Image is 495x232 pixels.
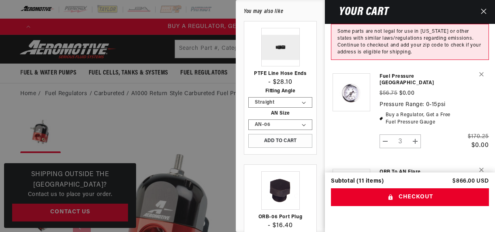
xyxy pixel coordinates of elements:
[426,102,446,108] dd: 0-15psi
[452,179,489,184] p: $866.00 USD
[399,90,414,96] strong: $0.00
[380,73,460,86] a: Fuel Pressure [GEOGRAPHIC_DATA]
[331,7,388,17] h2: Your cart
[331,206,489,224] iframe: PayPal-paypal
[474,67,489,81] button: Remove Fuel Pressure Gauges - 0-15psi
[331,179,384,184] div: Subtotal (11 items)
[331,188,489,206] button: Checkout
[474,163,489,177] button: Remove ORB to AN Flare - ORB-08 / AN-06
[391,134,410,148] input: Quantity for Fuel Pressure Gauges
[380,169,460,175] a: ORB to AN Flare
[380,90,398,96] s: $56.75
[468,134,489,140] s: $170.25
[380,111,460,126] li: Buy a Regulator, Get a Free Fuel Pressure Gauge
[468,142,489,149] span: $0.00
[380,102,424,108] dt: Pressure Range:
[380,111,460,126] ul: Discount
[331,24,489,60] div: Some parts are not legal for use in [US_STATE] or other states with similar laws/regulations rega...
